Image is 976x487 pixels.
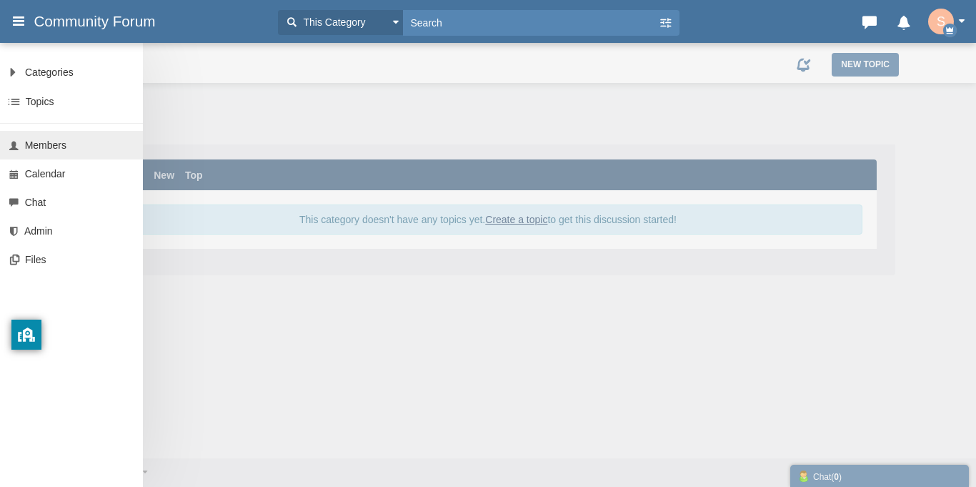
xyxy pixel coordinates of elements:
a: Community Forum [34,9,271,34]
span: Community Forum [34,13,166,30]
span: Admin [24,225,53,237]
span: Categories [25,67,74,78]
img: 23di2VhnIR6aWPkI6cXmqEFfu5TIK1cB0wvLN2wS1vrmjxZrC2HZZfmROjtT5bCjfwtatDpsH6ukjugfXQFkB2QUjFjdQN1iu... [928,9,954,34]
button: This Category [278,10,403,35]
input: Search [403,10,658,35]
span: Members [25,139,66,151]
span: Files [25,254,46,265]
button: privacy banner [11,320,41,350]
span: Topics [26,96,54,107]
span: This Category [299,15,365,30]
span: Chat [25,197,46,208]
span: Calendar [25,168,66,179]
